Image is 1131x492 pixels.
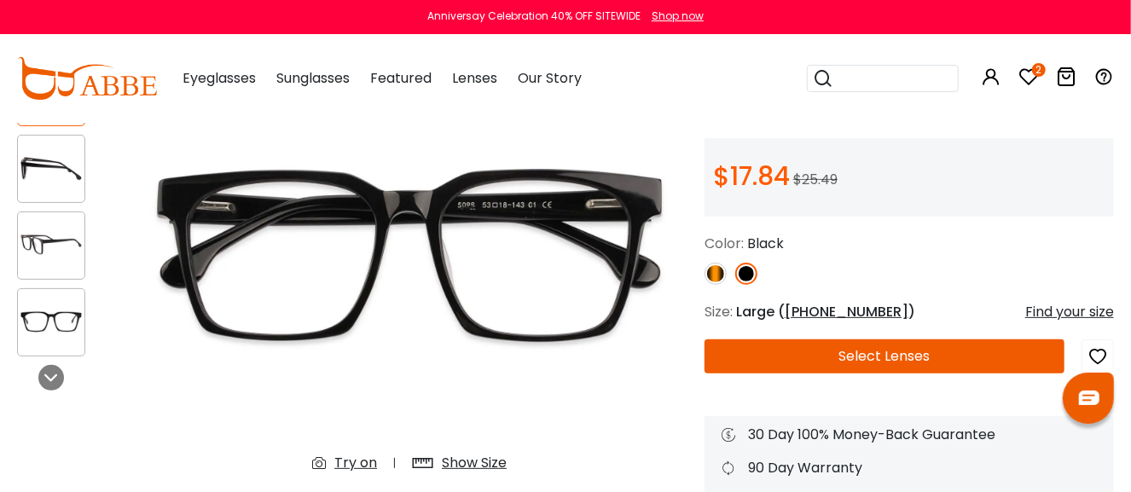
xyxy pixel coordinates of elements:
[713,158,790,194] span: $17.84
[334,453,377,473] div: Try on
[736,302,915,321] span: Large ( )
[705,302,733,321] span: Size:
[18,229,84,262] img: Gilbert Black Acetate Eyeglasses , UniversalBridgeFit Frames from ABBE Glasses
[131,24,687,487] img: Gilbert Black Acetate Eyeglasses , UniversalBridgeFit Frames from ABBE Glasses
[518,68,582,88] span: Our Story
[643,9,704,23] a: Shop now
[442,453,507,473] div: Show Size
[18,305,84,339] img: Gilbert Black Acetate Eyeglasses , UniversalBridgeFit Frames from ABBE Glasses
[705,339,1064,373] button: Select Lenses
[652,9,704,24] div: Shop now
[722,458,1097,478] div: 90 Day Warranty
[17,57,157,100] img: abbeglasses.com
[1018,70,1039,90] a: 2
[1032,63,1046,77] i: 2
[1079,391,1099,405] img: chat
[747,234,784,253] span: Black
[785,302,908,321] span: [PHONE_NUMBER]
[183,68,256,88] span: Eyeglasses
[705,234,744,253] span: Color:
[427,9,641,24] div: Anniversay Celebration 40% OFF SITEWIDE
[370,68,432,88] span: Featured
[1025,302,1114,322] div: Find your size
[722,425,1097,445] div: 30 Day 100% Money-Back Guarantee
[276,68,350,88] span: Sunglasses
[18,152,84,185] img: Gilbert Black Acetate Eyeglasses , UniversalBridgeFit Frames from ABBE Glasses
[452,68,497,88] span: Lenses
[793,170,838,189] span: $25.49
